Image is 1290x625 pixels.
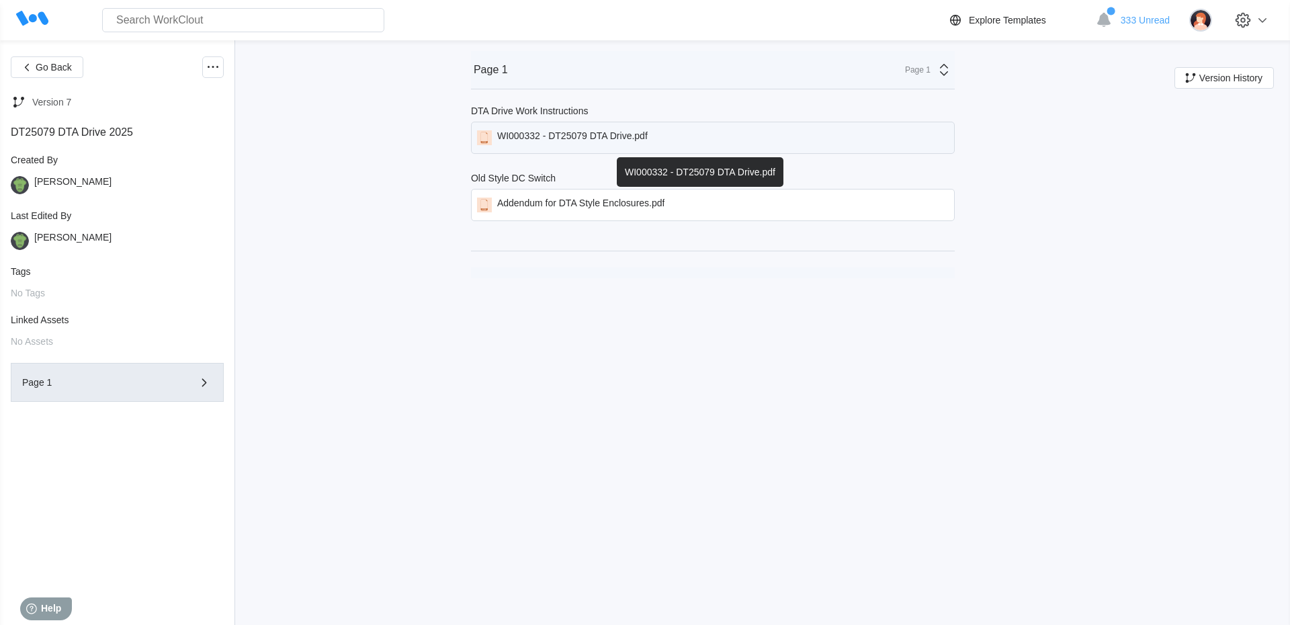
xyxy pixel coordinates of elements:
[474,64,508,76] div: Page 1
[11,266,224,277] div: Tags
[32,97,71,108] div: Version 7
[11,56,83,78] button: Go Back
[11,363,224,402] button: Page 1
[102,8,384,32] input: Search WorkClout
[11,232,29,250] img: gator.png
[11,126,224,138] div: DT25079 DTA Drive 2025
[897,65,931,75] div: Page 1
[1189,9,1212,32] img: user-2.png
[969,15,1046,26] div: Explore Templates
[471,173,556,183] div: Old Style DC Switch
[34,176,112,194] div: [PERSON_NAME]
[497,130,648,145] div: WI000332 - DT25079 DTA Drive.pdf
[11,210,224,221] div: Last Edited By
[1174,67,1274,89] button: Version History
[947,12,1089,28] a: Explore Templates
[497,198,665,212] div: Addendum for DTA Style Enclosures.pdf
[11,336,224,347] div: No Assets
[11,155,224,165] div: Created By
[36,62,72,72] span: Go Back
[617,157,783,187] div: WI000332 - DT25079 DTA Drive.pdf
[11,288,224,298] div: No Tags
[11,176,29,194] img: gator.png
[11,315,224,325] div: Linked Assets
[1121,15,1170,26] span: 333 Unread
[34,232,112,250] div: [PERSON_NAME]
[22,378,174,387] div: Page 1
[471,106,589,116] div: DTA Drive Work Instructions
[1199,73,1262,83] span: Version History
